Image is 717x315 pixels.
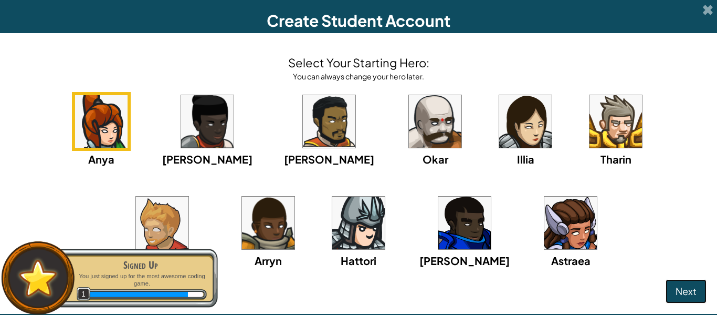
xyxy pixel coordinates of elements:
img: portrait.png [332,197,385,249]
img: portrait.png [136,197,188,249]
span: Tharin [600,153,631,166]
span: Create Student Account [267,11,450,31]
span: [PERSON_NAME] [284,153,374,166]
div: You can always change your hero later. [288,71,429,82]
span: Arryn [255,254,282,267]
img: portrait.png [544,197,597,249]
button: Next [666,279,707,303]
img: portrait.png [75,95,128,148]
span: [PERSON_NAME] [162,153,252,166]
div: 20 XP earned [88,292,188,297]
img: portrait.png [499,95,552,148]
span: Hattori [341,254,376,267]
div: 3 XP until level 2 [188,292,203,297]
span: Next [676,285,697,297]
h4: Select Your Starting Hero: [288,54,429,71]
span: Astraea [551,254,591,267]
img: portrait.png [242,197,294,249]
span: Okar [423,153,448,166]
span: [PERSON_NAME] [419,254,510,267]
p: You just signed up for the most awesome coding game. [75,272,207,288]
span: Illia [517,153,534,166]
img: portrait.png [409,95,461,148]
div: Signed Up [75,258,207,272]
span: 1 [77,287,91,301]
span: Anya [88,153,114,166]
img: portrait.png [181,95,234,148]
img: default.png [14,255,62,301]
img: portrait.png [303,95,355,148]
img: portrait.png [589,95,642,148]
img: portrait.png [438,197,491,249]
